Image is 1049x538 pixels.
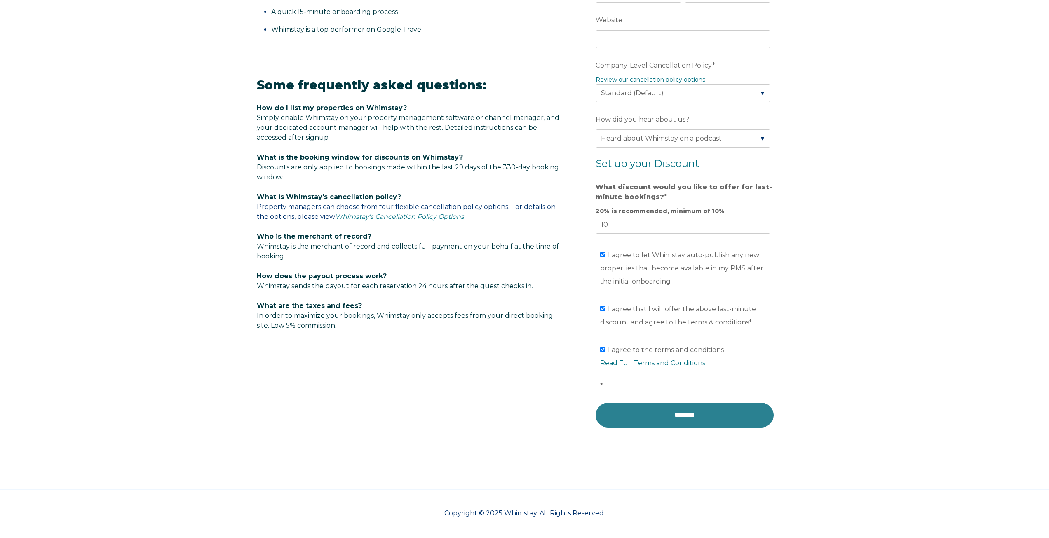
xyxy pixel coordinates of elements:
[257,282,533,290] span: Whimstay sends the payout for each reservation 24 hours after the guest checks in.
[596,113,689,126] span: How did you hear about us?
[257,508,793,518] p: Copyright © 2025 Whimstay. All Rights Reserved.
[600,346,775,390] span: I agree to the terms and conditions
[600,306,605,311] input: I agree that I will offer the above last-minute discount and agree to the terms & conditions*
[257,193,401,201] span: What is Whimstay's cancellation policy?
[257,153,463,161] span: What is the booking window for discounts on Whimstay?
[335,213,464,221] a: Whimstay's Cancellation Policy Options
[600,252,605,257] input: I agree to let Whimstay auto-publish any new properties that become available in my PMS after the...
[257,302,362,310] span: What are the taxes and fees?
[596,207,725,215] strong: 20% is recommended, minimum of 10%
[257,114,559,141] span: Simply enable Whimstay on your property management software or channel manager, and your dedicate...
[257,104,407,112] span: How do I list my properties on Whimstay?
[257,78,486,93] span: Some frequently asked questions:
[600,305,756,326] span: I agree that I will offer the above last-minute discount and agree to the terms & conditions
[271,8,398,16] span: A quick 15-minute onboarding process
[600,251,763,285] span: I agree to let Whimstay auto-publish any new properties that become available in my PMS after the...
[257,192,563,222] p: Property managers can choose from four flexible cancellation policy options. For details on the o...
[596,59,712,72] span: Company-Level Cancellation Policy
[596,76,705,83] a: Review our cancellation policy options
[257,242,559,260] span: Whimstay is the merchant of record and collects full payment on your behalf at the time of booking.
[271,26,423,33] span: Whimstay is a top performer on Google Travel
[257,272,387,280] span: How does the payout process work?
[257,302,553,329] span: In order to maximize your bookings, Whimstay only accepts fees from your direct booking site. Low...
[596,14,622,26] span: Website
[257,163,559,181] span: Discounts are only applied to bookings made within the last 29 days of the 330-day booking window.
[600,359,705,367] a: Read Full Terms and Conditions
[600,347,605,352] input: I agree to the terms and conditionsRead Full Terms and Conditions*
[596,183,772,201] strong: What discount would you like to offer for last-minute bookings?
[257,233,371,240] span: Who is the merchant of record?
[596,157,699,169] span: Set up your Discount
